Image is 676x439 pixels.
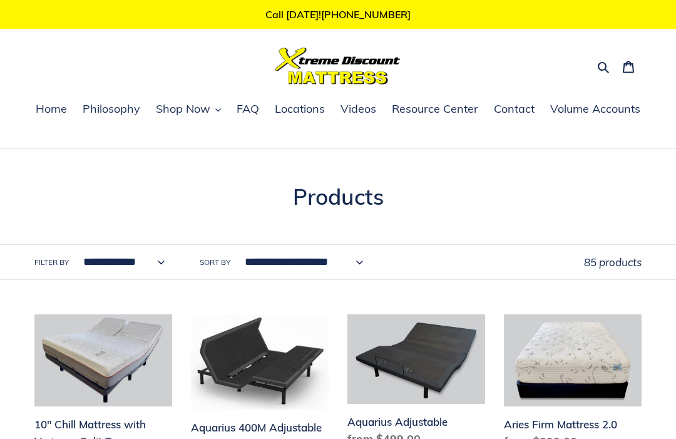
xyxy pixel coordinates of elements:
span: Shop Now [156,101,210,116]
a: Contact [488,100,541,119]
span: Contact [494,101,535,116]
label: Sort by [200,257,230,268]
a: FAQ [230,100,265,119]
a: Philosophy [76,100,146,119]
a: Videos [334,100,382,119]
img: Xtreme Discount Mattress [275,48,401,85]
button: Shop Now [150,100,227,119]
span: Philosophy [83,101,140,116]
a: Home [29,100,73,119]
span: Locations [275,101,325,116]
span: FAQ [237,101,259,116]
span: Videos [341,101,376,116]
a: Volume Accounts [544,100,647,119]
a: Resource Center [386,100,484,119]
span: Resource Center [392,101,478,116]
span: Home [36,101,67,116]
span: 85 products [584,256,642,269]
span: Volume Accounts [550,101,640,116]
a: [PHONE_NUMBER] [321,8,411,21]
label: Filter by [34,257,69,268]
span: Products [293,183,384,210]
a: Locations [269,100,331,119]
